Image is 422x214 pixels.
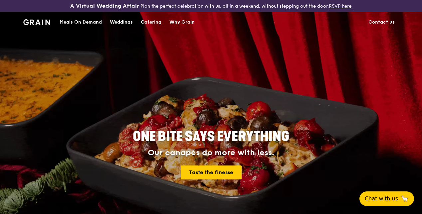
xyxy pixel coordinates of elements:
[106,12,137,32] a: Weddings
[110,12,133,32] div: Weddings
[181,165,242,179] a: Taste the finesse
[364,12,399,32] a: Contact us
[137,12,165,32] a: Catering
[329,3,351,9] a: RSVP here
[70,3,139,9] h3: A Virtual Wedding Affair
[23,19,50,25] img: Grain
[70,3,351,9] div: Plan the perfect celebration with us, all in a weekend, without stepping out the door.
[165,12,199,32] a: Why Grain
[141,12,161,32] div: Catering
[133,129,289,145] span: ONE BITE SAYS EVERYTHING
[91,148,331,158] div: Our canapés do more with less.
[359,191,414,206] button: Chat with us🦙
[365,195,398,203] span: Chat with us
[169,12,195,32] div: Why Grain
[60,12,102,32] div: Meals On Demand
[23,12,50,32] a: GrainGrain
[401,195,409,203] span: 🦙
